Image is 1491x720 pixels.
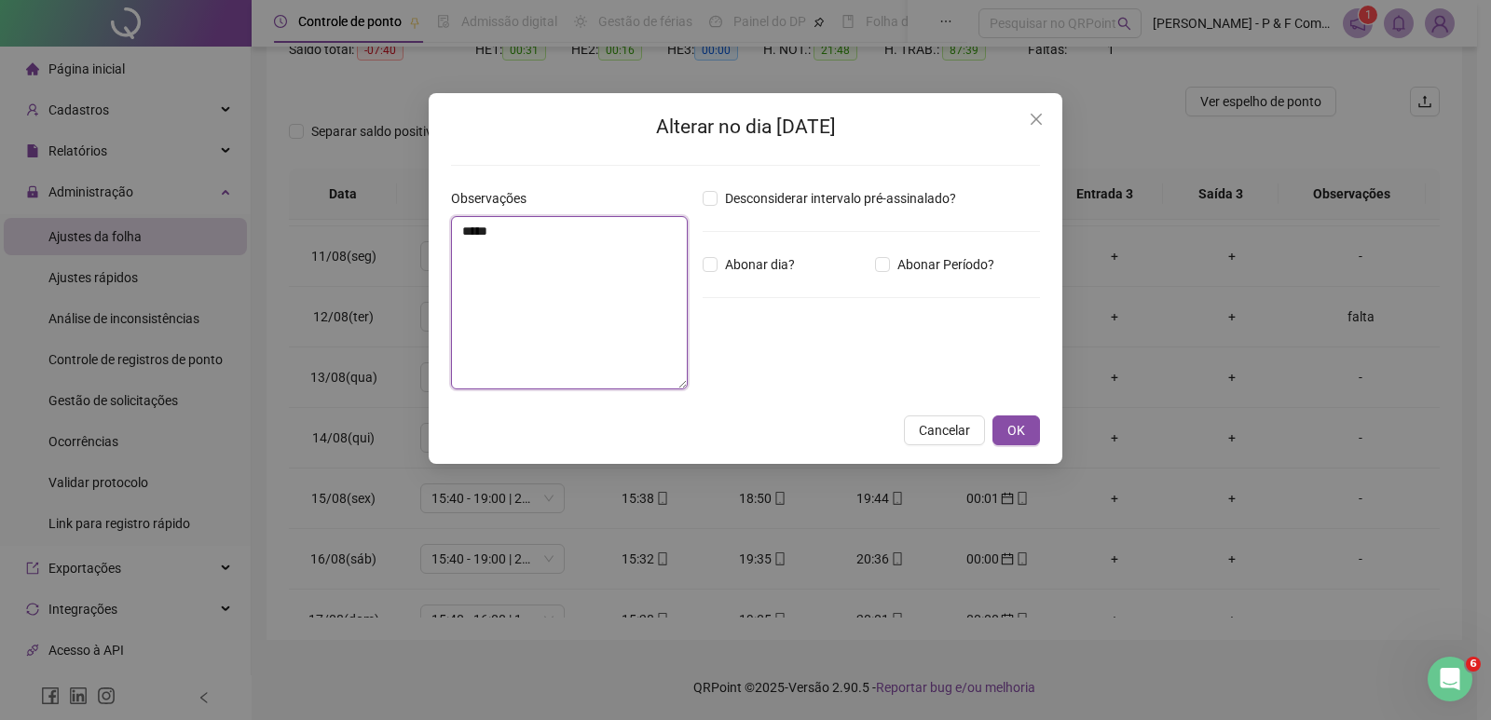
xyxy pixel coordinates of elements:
[718,188,964,209] span: Desconsiderar intervalo pré-assinalado?
[451,112,1040,143] h2: Alterar no dia [DATE]
[718,254,802,275] span: Abonar dia?
[1021,104,1051,134] button: Close
[1428,657,1472,701] iframe: Intercom live chat
[451,188,539,209] label: Observações
[1029,112,1044,127] span: close
[1007,420,1025,441] span: OK
[1466,657,1481,672] span: 6
[919,420,970,441] span: Cancelar
[904,415,985,445] button: Cancelar
[890,254,1002,275] span: Abonar Período?
[992,415,1040,445] button: OK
